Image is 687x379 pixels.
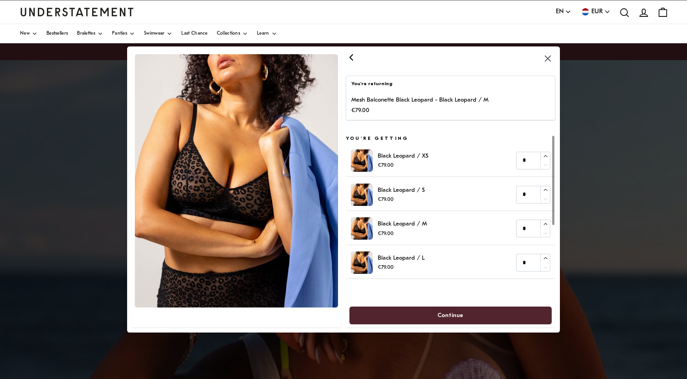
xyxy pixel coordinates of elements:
[351,96,488,105] p: Mesh Balconette Black Leopard - Black Leopard / M
[217,24,248,43] a: Collections
[181,31,207,36] span: Last Chance
[378,220,427,229] p: Black Leopard / M
[112,24,135,43] a: Panties
[378,195,425,204] p: €79.00
[580,7,610,17] button: EUR
[349,307,552,324] button: Continue
[378,161,428,170] p: €79.00
[556,7,564,17] span: EN
[351,106,488,115] p: €79.00
[20,31,30,36] span: New
[437,307,463,324] span: Continue
[144,24,172,43] a: Swimwear
[77,31,95,36] span: Bralettes
[112,31,127,36] span: Panties
[351,218,373,240] img: WIPO-BRA-017-XL-Black-leopard_3_b8d4e841-25f6-472f-9b13-75e9024b26b5.jpg
[135,54,338,307] img: WIPO-BRA-017-XL-Black-leopard_3_b8d4e841-25f6-472f-9b13-75e9024b26b5.jpg
[378,151,428,161] p: Black Leopard / XS
[257,31,269,36] span: Learn
[20,8,134,16] a: Understatement Homepage
[77,24,103,43] a: Bralettes
[144,31,164,36] span: Swimwear
[591,7,603,17] span: EUR
[217,31,240,36] span: Collections
[378,253,425,263] p: Black Leopard / L
[20,24,37,43] a: New
[378,185,425,195] p: Black Leopard / S
[556,7,571,17] button: EN
[46,31,68,36] span: Bestsellers
[351,251,373,274] img: WIPO-BRA-017-XL-Black-leopard_3_b8d4e841-25f6-472f-9b13-75e9024b26b5.jpg
[257,24,277,43] a: Learn
[346,135,555,143] h5: You're getting
[351,81,550,88] p: You're returning
[378,230,427,238] p: €79.00
[351,149,373,172] img: WIPO-BRA-017-XL-Black-leopard_3_b8d4e841-25f6-472f-9b13-75e9024b26b5.jpg
[351,184,373,206] img: WIPO-BRA-017-XL-Black-leopard_3_b8d4e841-25f6-472f-9b13-75e9024b26b5.jpg
[46,24,68,43] a: Bestsellers
[378,263,425,272] p: €79.00
[181,24,207,43] a: Last Chance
